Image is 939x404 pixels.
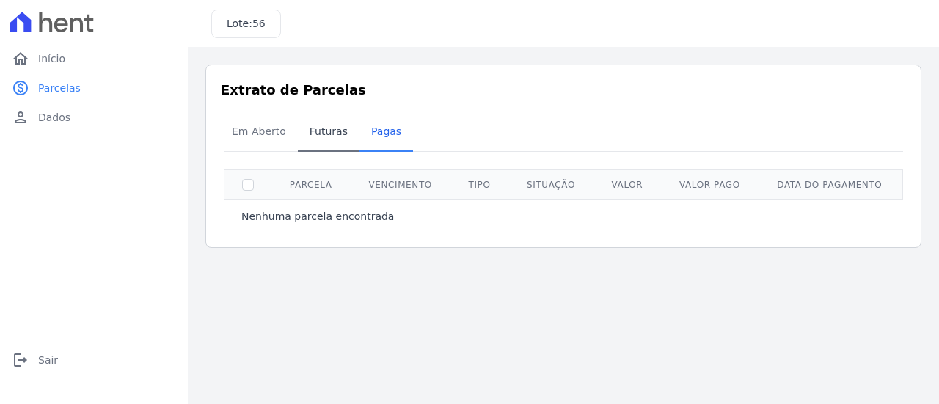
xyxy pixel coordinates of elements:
i: paid [12,79,29,97]
th: Valor [593,169,661,199]
span: Sair [38,353,58,367]
a: personDados [6,103,182,132]
th: Valor pago [661,169,759,199]
th: Vencimento [350,169,450,199]
a: homeInício [6,44,182,73]
th: Parcela [271,169,350,199]
i: logout [12,351,29,369]
span: Futuras [301,117,357,146]
p: Nenhuma parcela encontrada [241,209,394,224]
th: Situação [508,169,593,199]
span: Início [38,51,65,66]
i: person [12,109,29,126]
a: Em Aberto [220,114,298,152]
h3: Extrato de Parcelas [221,80,906,100]
span: Pagas [362,117,410,146]
span: 56 [252,18,266,29]
th: Data do pagamento [759,169,901,199]
a: paidParcelas [6,73,182,103]
a: Pagas [359,114,413,152]
span: Em Aberto [223,117,295,146]
i: home [12,50,29,67]
h3: Lote: [227,16,266,32]
th: Tipo [450,169,508,199]
a: Futuras [298,114,359,152]
span: Parcelas [38,81,81,95]
span: Dados [38,110,70,125]
a: logoutSair [6,345,182,375]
